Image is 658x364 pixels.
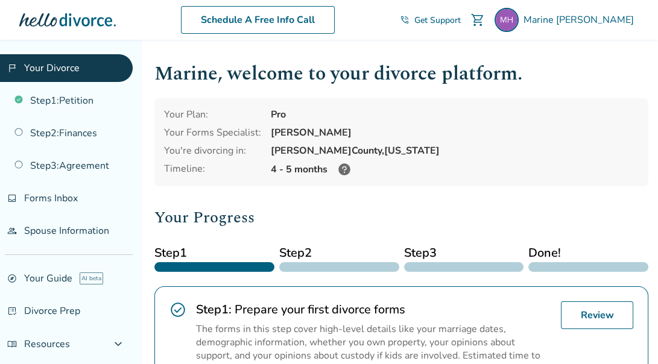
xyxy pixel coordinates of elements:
[598,306,658,364] iframe: Chat Widget
[24,192,78,205] span: Forms Inbox
[164,108,261,121] div: Your Plan:
[164,144,261,157] div: You're divorcing in:
[154,244,274,262] span: Step 1
[164,162,261,177] div: Timeline:
[561,301,633,329] a: Review
[271,144,639,157] div: [PERSON_NAME] County, [US_STATE]
[400,14,461,26] a: phone_in_talkGet Support
[524,13,639,27] span: Marine [PERSON_NAME]
[279,244,399,262] span: Step 2
[154,206,648,230] h2: Your Progress
[7,339,17,349] span: menu_book
[164,126,261,139] div: Your Forms Specialist:
[7,193,17,203] span: inbox
[414,14,461,26] span: Get Support
[271,162,639,177] div: 4 - 5 months
[495,8,519,32] img: marine.havel@gmail.com
[271,126,639,139] div: [PERSON_NAME]
[7,274,17,283] span: explore
[196,301,551,318] h2: Prepare your first divorce forms
[7,337,70,351] span: Resources
[400,15,410,25] span: phone_in_talk
[111,337,125,351] span: expand_more
[7,63,17,73] span: flag_2
[7,306,17,316] span: list_alt_check
[404,244,524,262] span: Step 3
[154,59,648,89] h1: Marine , welcome to your divorce platform.
[470,13,485,27] span: shopping_cart
[528,244,648,262] span: Done!
[196,301,232,318] strong: Step 1 :
[181,6,335,34] a: Schedule A Free Info Call
[7,226,17,236] span: people
[169,301,186,318] span: check_circle
[271,108,639,121] div: Pro
[80,272,103,284] span: AI beta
